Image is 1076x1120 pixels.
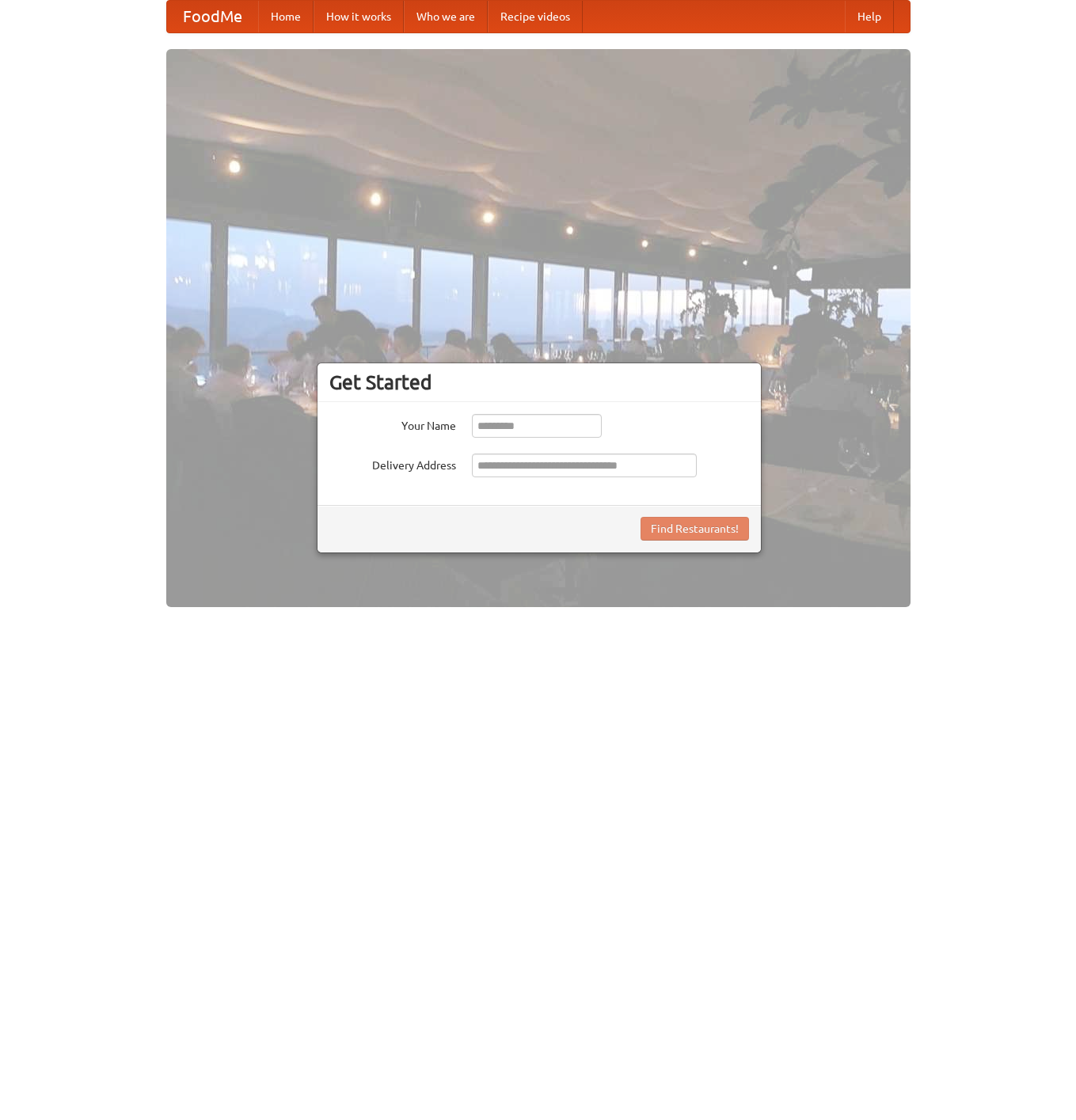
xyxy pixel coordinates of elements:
[488,1,583,32] a: Recipe videos
[329,370,749,394] h3: Get Started
[258,1,314,32] a: Home
[845,1,894,32] a: Help
[329,414,456,434] label: Your Name
[404,1,488,32] a: Who we are
[314,1,404,32] a: How it works
[641,517,749,541] button: Find Restaurants!
[329,454,456,473] label: Delivery Address
[167,1,258,32] a: FoodMe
